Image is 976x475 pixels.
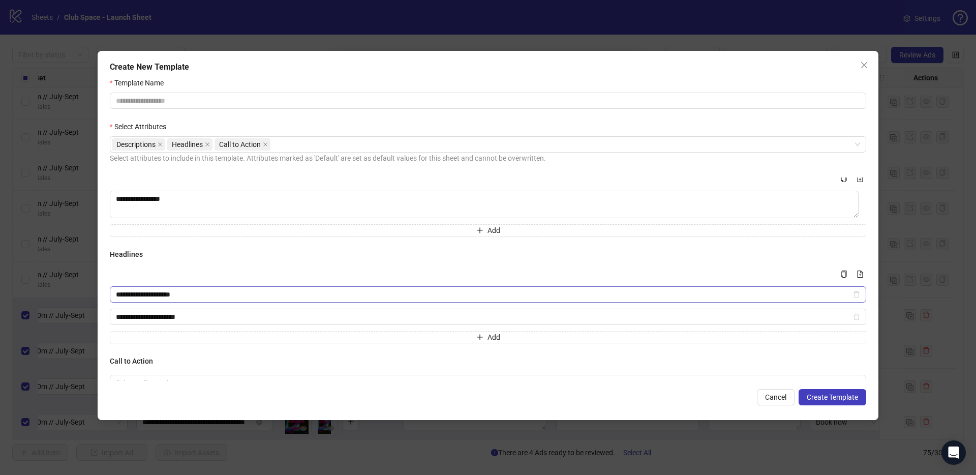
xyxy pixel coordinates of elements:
[110,93,866,109] input: Template Name
[110,153,866,164] div: Select attributes to include in this template. Attributes marked as 'Default' are set as default ...
[167,138,212,151] span: Headlines
[110,121,173,132] label: Select Attributes
[857,271,864,278] span: file-add
[219,139,261,150] span: Call to Action
[110,355,866,367] h4: Call to Action
[116,139,156,150] span: Descriptions
[487,333,500,341] span: Add
[799,389,866,405] button: Create Template
[158,142,163,147] span: close
[840,271,847,278] span: copy
[853,313,860,320] span: delete
[757,389,795,405] button: Cancel
[110,331,866,343] button: Add
[263,142,268,147] span: close
[856,57,872,73] button: Close
[110,249,866,260] h4: Headlines
[840,175,847,182] span: copy
[110,77,170,88] label: Template Name
[476,227,483,234] span: plus
[215,138,270,151] span: Call to Action
[172,139,203,150] span: Headlines
[476,334,483,341] span: plus
[112,138,165,151] span: Descriptions
[853,291,860,298] span: delete
[110,268,866,343] div: Multi-input container - paste or copy values
[205,142,210,147] span: close
[110,172,866,236] div: Multi-text input container - paste or copy values
[110,224,866,236] button: Add
[807,393,858,401] span: Create Template
[765,393,786,401] span: Cancel
[860,61,868,69] span: close
[110,61,866,73] div: Create New Template
[941,440,966,465] div: Open Intercom Messenger
[487,226,500,234] span: Add
[857,175,864,182] span: file-add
